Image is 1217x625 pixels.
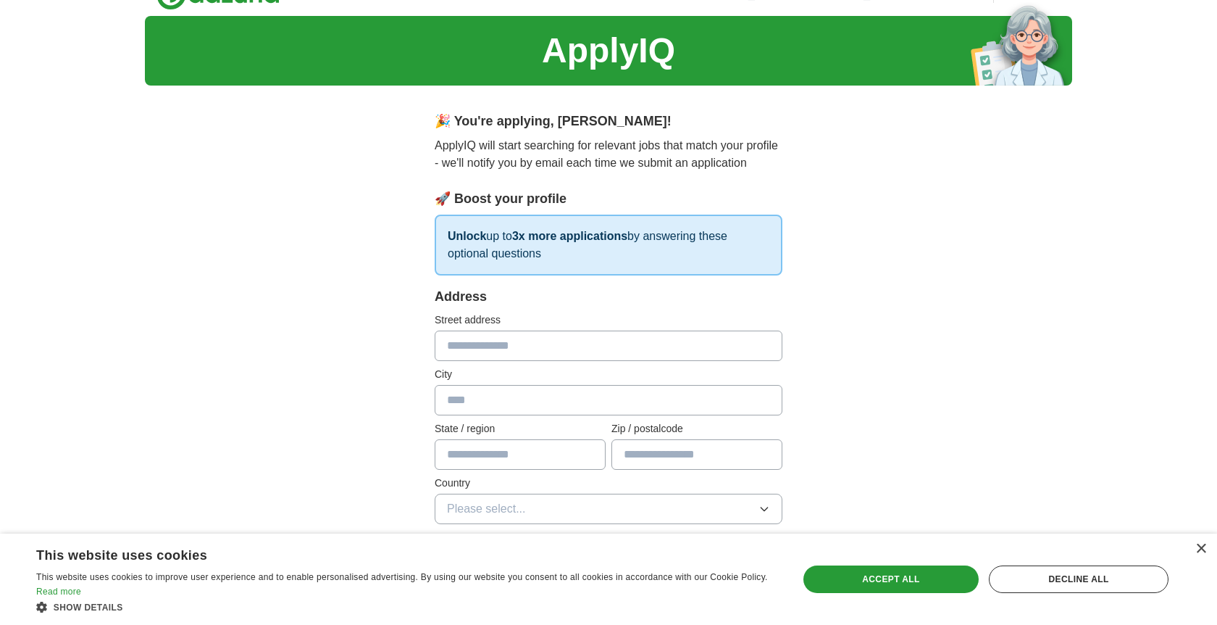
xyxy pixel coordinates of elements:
label: Street address [435,312,782,328]
label: City [435,367,782,382]
div: Accept all [803,566,979,593]
div: Show details [36,600,776,614]
div: Address [435,287,782,307]
div: Decline all [989,566,1168,593]
p: up to by answering these optional questions [435,215,782,276]
span: Please select... [447,500,526,518]
span: Show details [54,603,123,613]
label: Zip / postalcode [611,421,782,436]
p: ApplyIQ will start searching for relevant jobs that match your profile - we'll notify you by emai... [435,137,782,172]
h1: ApplyIQ [542,25,675,77]
div: Close [1195,544,1206,555]
label: State / region [435,421,606,436]
strong: Unlock [448,230,486,242]
button: Please select... [435,494,782,524]
a: Read more, opens a new window [36,587,81,597]
div: 🎉 You're applying , [PERSON_NAME] ! [435,112,782,131]
div: 🚀 Boost your profile [435,189,782,209]
label: Country [435,476,782,491]
span: This website uses cookies to improve user experience and to enable personalised advertising. By u... [36,572,768,582]
div: This website uses cookies [36,542,740,564]
strong: 3x more applications [512,230,627,242]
